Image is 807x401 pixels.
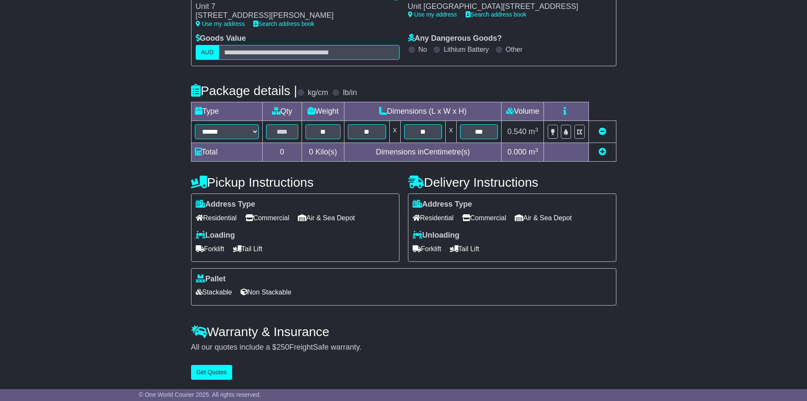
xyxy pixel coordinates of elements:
td: Dimensions in Centimetre(s) [344,143,502,162]
span: Commercial [245,211,289,224]
label: Pallet [196,275,226,284]
h4: Delivery Instructions [408,175,616,189]
span: 250 [277,343,289,351]
span: Non Stackable [241,286,291,299]
td: 0 [262,143,302,162]
label: lb/in [343,88,357,98]
span: m [529,148,538,156]
span: Residential [413,211,454,224]
a: Remove this item [599,127,606,136]
label: Other [506,45,523,53]
div: All our quotes include a $ FreightSafe warranty. [191,343,616,352]
sup: 3 [535,126,538,133]
h4: Pickup Instructions [191,175,399,189]
td: Kilo(s) [302,143,344,162]
a: Use my address [408,11,457,18]
td: Qty [262,102,302,121]
label: Goods Value [196,34,246,43]
button: Get Quotes [191,365,233,380]
label: Unloading [413,231,460,240]
span: Tail Lift [450,242,480,255]
span: Air & Sea Depot [515,211,572,224]
div: [STREET_ADDRESS][PERSON_NAME] [196,11,384,20]
span: Residential [196,211,237,224]
td: x [389,121,400,143]
td: Dimensions (L x W x H) [344,102,502,121]
div: Unit [GEOGRAPHIC_DATA][STREET_ADDRESS] [408,2,603,11]
a: Search address book [466,11,527,18]
td: Volume [502,102,544,121]
span: 0 [309,148,313,156]
label: kg/cm [308,88,328,98]
label: Loading [196,231,235,240]
span: 0.540 [507,127,527,136]
h4: Package details | [191,84,297,98]
label: Address Type [413,200,472,209]
span: Stackable [196,286,232,299]
span: Forklift [413,242,441,255]
label: AUD [196,45,219,60]
td: Total [191,143,262,162]
label: Lithium Battery [444,45,489,53]
div: Unit 7 [196,2,384,11]
a: Add new item [599,148,606,156]
span: Air & Sea Depot [298,211,355,224]
td: Weight [302,102,344,121]
label: Address Type [196,200,255,209]
a: Use my address [196,20,245,27]
td: x [446,121,457,143]
td: Type [191,102,262,121]
a: Search address book [253,20,314,27]
span: 0.000 [507,148,527,156]
span: m [529,127,538,136]
span: Forklift [196,242,225,255]
span: Tail Lift [233,242,263,255]
span: Commercial [462,211,506,224]
span: © One World Courier 2025. All rights reserved. [139,391,261,398]
sup: 3 [535,147,538,153]
h4: Warranty & Insurance [191,325,616,339]
label: No [419,45,427,53]
label: Any Dangerous Goods? [408,34,502,43]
